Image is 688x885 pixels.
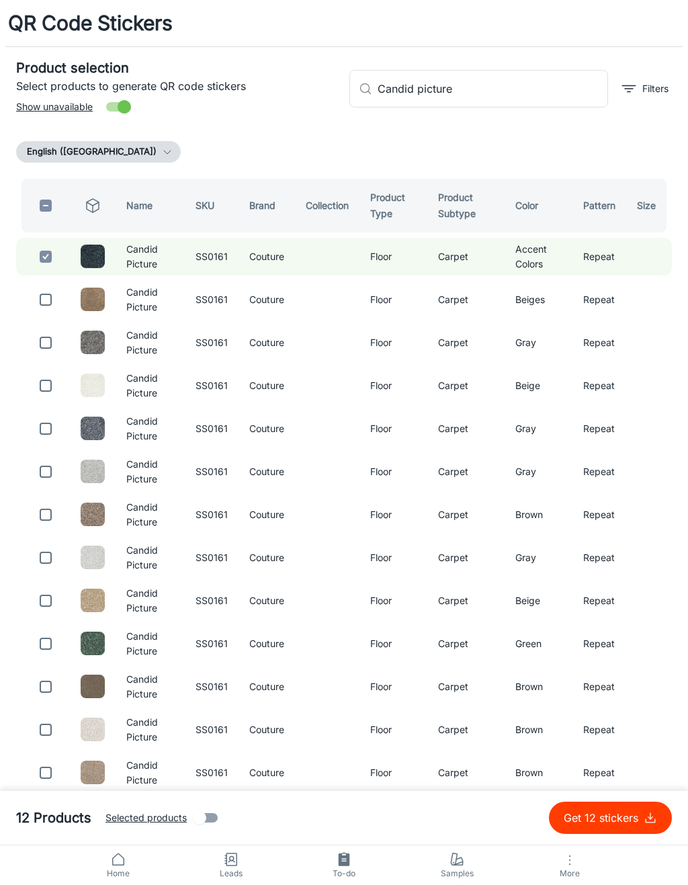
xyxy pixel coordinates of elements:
[505,539,572,577] td: Gray
[572,453,626,491] td: Repeat
[116,754,185,792] td: Candid Picture
[359,668,428,706] td: Floor
[619,78,672,99] button: filter
[239,754,295,792] td: Couture
[505,754,572,792] td: Brown
[427,238,505,276] td: Carpet
[427,179,505,233] th: Product Subtype
[505,453,572,491] td: Gray
[572,281,626,319] td: Repeat
[116,496,185,534] td: Candid Picture
[185,453,239,491] td: SS0161
[408,868,505,880] span: Samples
[116,238,185,276] td: Candid Picture
[359,754,428,792] td: Floor
[185,410,239,448] td: SS0161
[505,668,572,706] td: Brown
[572,367,626,405] td: Repeat
[239,668,295,706] td: Couture
[572,582,626,620] td: Repeat
[116,539,185,577] td: Candid Picture
[572,625,626,663] td: Repeat
[288,845,400,885] a: To-do
[642,81,669,96] p: Filters
[62,845,175,885] a: Home
[359,324,428,362] td: Floor
[116,410,185,448] td: Candid Picture
[359,496,428,534] td: Floor
[116,367,185,405] td: Candid Picture
[505,410,572,448] td: Gray
[505,496,572,534] td: Brown
[564,810,644,826] p: Get 12 stickers
[185,625,239,663] td: SS0161
[16,99,93,114] span: Show unavailable
[16,808,91,828] h5: 12 Products
[239,238,295,276] td: Couture
[116,281,185,319] td: Candid Picture
[427,539,505,577] td: Carpet
[427,496,505,534] td: Carpet
[175,845,288,885] a: Leads
[359,711,428,749] td: Floor
[239,179,295,233] th: Brand
[185,668,239,706] td: SS0161
[239,539,295,577] td: Couture
[572,324,626,362] td: Repeat
[16,58,339,78] h5: Product selection
[239,281,295,319] td: Couture
[185,179,239,233] th: SKU
[359,281,428,319] td: Floor
[296,868,392,880] span: To-do
[427,410,505,448] td: Carpet
[378,70,608,108] input: Search by SKU, brand, collection...
[239,324,295,362] td: Couture
[116,625,185,663] td: Candid Picture
[505,625,572,663] td: Green
[185,367,239,405] td: SS0161
[572,496,626,534] td: Repeat
[359,367,428,405] td: Floor
[16,78,339,94] p: Select products to generate QR code stickers
[505,582,572,620] td: Beige
[400,845,513,885] a: Samples
[239,367,295,405] td: Couture
[572,238,626,276] td: Repeat
[185,496,239,534] td: SS0161
[239,625,295,663] td: Couture
[239,582,295,620] td: Couture
[427,754,505,792] td: Carpet
[185,281,239,319] td: SS0161
[549,802,672,834] button: Get 12 stickers
[359,582,428,620] td: Floor
[359,238,428,276] td: Floor
[185,754,239,792] td: SS0161
[505,711,572,749] td: Brown
[505,179,572,233] th: Color
[116,582,185,620] td: Candid Picture
[521,868,618,878] span: More
[626,179,672,233] th: Size
[185,711,239,749] td: SS0161
[505,238,572,276] td: Accent Colors
[116,324,185,362] td: Candid Picture
[295,179,359,233] th: Collection
[427,324,505,362] td: Carpet
[427,625,505,663] td: Carpet
[116,711,185,749] td: Candid Picture
[359,179,428,233] th: Product Type
[359,625,428,663] td: Floor
[572,754,626,792] td: Repeat
[505,367,572,405] td: Beige
[572,179,626,233] th: Pattern
[427,711,505,749] td: Carpet
[427,367,505,405] td: Carpet
[427,582,505,620] td: Carpet
[185,539,239,577] td: SS0161
[427,281,505,319] td: Carpet
[513,845,626,885] button: More
[505,281,572,319] td: Beiges
[572,539,626,577] td: Repeat
[572,668,626,706] td: Repeat
[359,453,428,491] td: Floor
